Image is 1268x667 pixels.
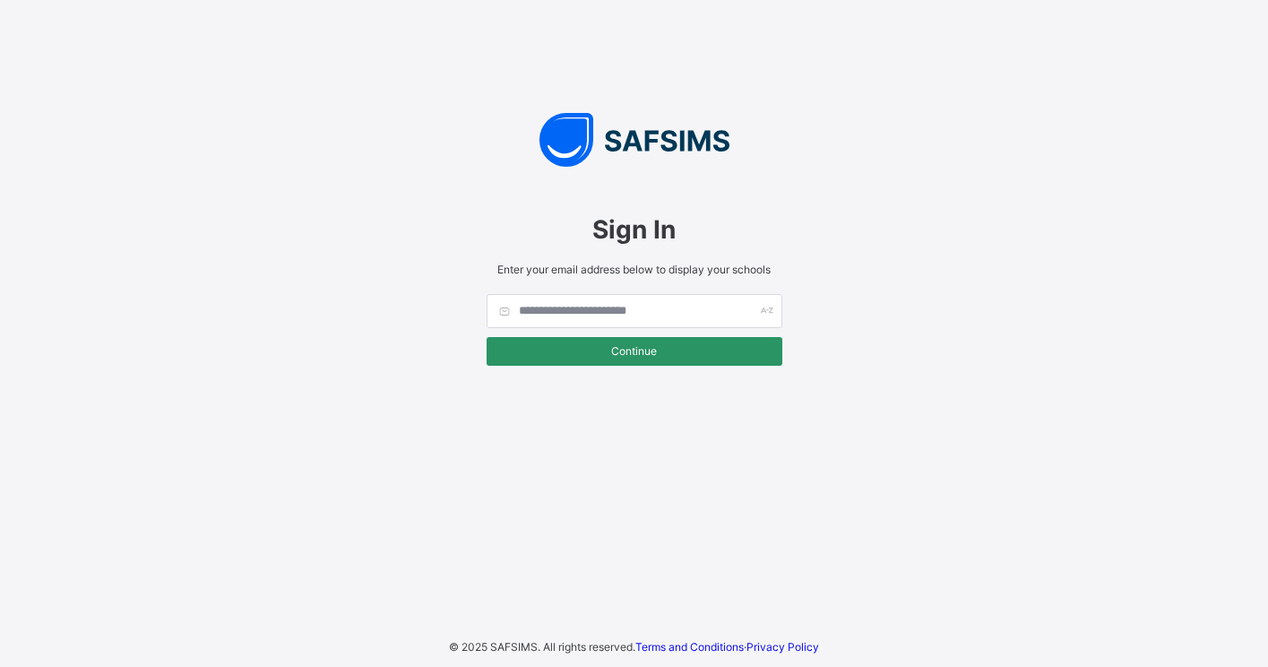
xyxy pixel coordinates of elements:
span: Enter your email address below to display your schools [487,263,782,276]
a: Privacy Policy [746,640,819,654]
img: SAFSIMS Logo [469,113,800,167]
span: Sign In [487,214,782,245]
a: Terms and Conditions [635,640,744,654]
span: © 2025 SAFSIMS. All rights reserved. [449,640,635,654]
span: Continue [500,344,769,358]
span: · [635,640,819,654]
